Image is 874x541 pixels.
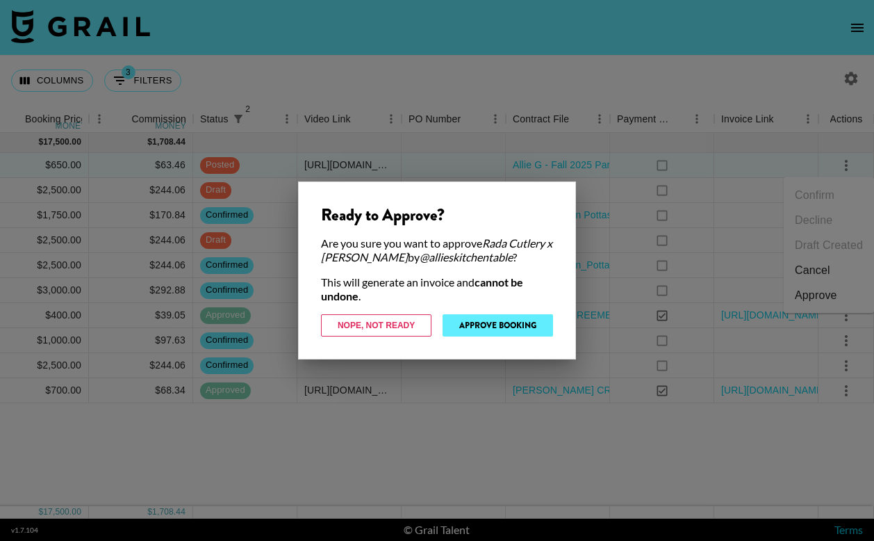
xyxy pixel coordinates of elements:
[420,250,513,264] em: @ allieskitchentable
[321,275,523,302] strong: cannot be undone
[321,275,553,303] div: This will generate an invoice and .
[443,314,553,337] button: Approve Booking
[321,236,552,264] em: Rada Cutlery x [PERSON_NAME]
[321,314,431,337] button: Nope, Not Ready
[321,204,553,225] div: Ready to Approve?
[321,236,553,264] div: Are you sure you want to approve by ?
